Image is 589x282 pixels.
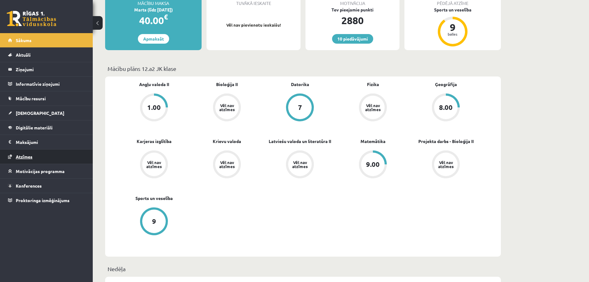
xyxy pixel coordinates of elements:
div: Vēl nav atzīmes [145,160,163,168]
span: Proktoringa izmēģinājums [16,197,70,203]
span: Konferences [16,183,42,189]
span: Aktuāli [16,52,31,58]
span: Digitālie materiāli [16,125,53,130]
div: Vēl nav atzīmes [437,160,455,168]
a: 1.00 [117,93,190,123]
a: Vēl nav atzīmes [409,150,482,180]
span: Mācību resursi [16,96,46,101]
a: 7 [263,93,336,123]
a: Sākums [8,33,85,47]
a: Ziņojumi [8,62,85,76]
a: Sports un veselība [135,195,173,202]
div: Vēl nav atzīmes [291,160,309,168]
a: 9 [117,207,190,236]
a: Atzīmes [8,150,85,164]
div: 9 [152,218,156,225]
a: Sports un veselība 9 balles [404,7,501,47]
p: Vēl nav pievienotu ieskaišu! [210,22,297,28]
span: € [164,12,168,21]
a: 9.00 [336,150,409,180]
div: 2880 [305,13,399,28]
a: Proktoringa izmēģinājums [8,193,85,207]
a: Rīgas 1. Tālmācības vidusskola [7,11,56,26]
a: Aktuāli [8,48,85,62]
p: Nedēļa [108,265,498,273]
a: Maksājumi [8,135,85,149]
div: Marts (līdz [DATE]) [105,7,202,13]
div: 1.00 [147,104,161,111]
div: 40.00 [105,13,202,28]
a: [DEMOGRAPHIC_DATA] [8,106,85,120]
a: Konferences [8,179,85,193]
a: Datorika [291,81,309,88]
a: Vēl nav atzīmes [190,150,263,180]
a: Vēl nav atzīmes [263,150,336,180]
div: 9 [443,22,462,32]
a: Apmaksāt [138,34,169,44]
a: Angļu valoda II [139,81,169,88]
a: Ģeogrāfija [435,81,457,88]
div: 7 [298,104,302,111]
div: 8.00 [439,104,453,111]
div: 9.00 [366,161,380,168]
a: Krievu valoda [213,138,241,145]
div: Vēl nav atzīmes [218,103,236,111]
div: Vēl nav atzīmes [218,160,236,168]
legend: Informatīvie ziņojumi [16,77,85,91]
a: Digitālie materiāli [8,120,85,135]
span: Motivācijas programma [16,168,65,174]
span: [DEMOGRAPHIC_DATA] [16,110,64,116]
a: Vēl nav atzīmes [117,150,190,180]
div: Tev pieejamie punkti [305,7,399,13]
a: Latviešu valoda un literatūra II [269,138,331,145]
div: balles [443,32,462,36]
a: Informatīvie ziņojumi [8,77,85,91]
p: Mācību plāns 12.a2 JK klase [108,64,498,73]
a: Motivācijas programma [8,164,85,178]
div: Sports un veselība [404,7,501,13]
a: Vēl nav atzīmes [336,93,409,123]
a: Karjeras izglītība [137,138,172,145]
legend: Maksājumi [16,135,85,149]
a: Vēl nav atzīmes [190,93,263,123]
div: Vēl nav atzīmes [364,103,382,111]
a: Bioloģija II [216,81,238,88]
a: Matemātika [361,138,386,145]
a: 8.00 [409,93,482,123]
a: Projekta darbs - Bioloģija II [418,138,474,145]
a: 10 piedāvājumi [332,34,373,44]
a: Fizika [367,81,379,88]
span: Sākums [16,37,32,43]
a: Mācību resursi [8,91,85,106]
legend: Ziņojumi [16,62,85,76]
span: Atzīmes [16,154,32,159]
